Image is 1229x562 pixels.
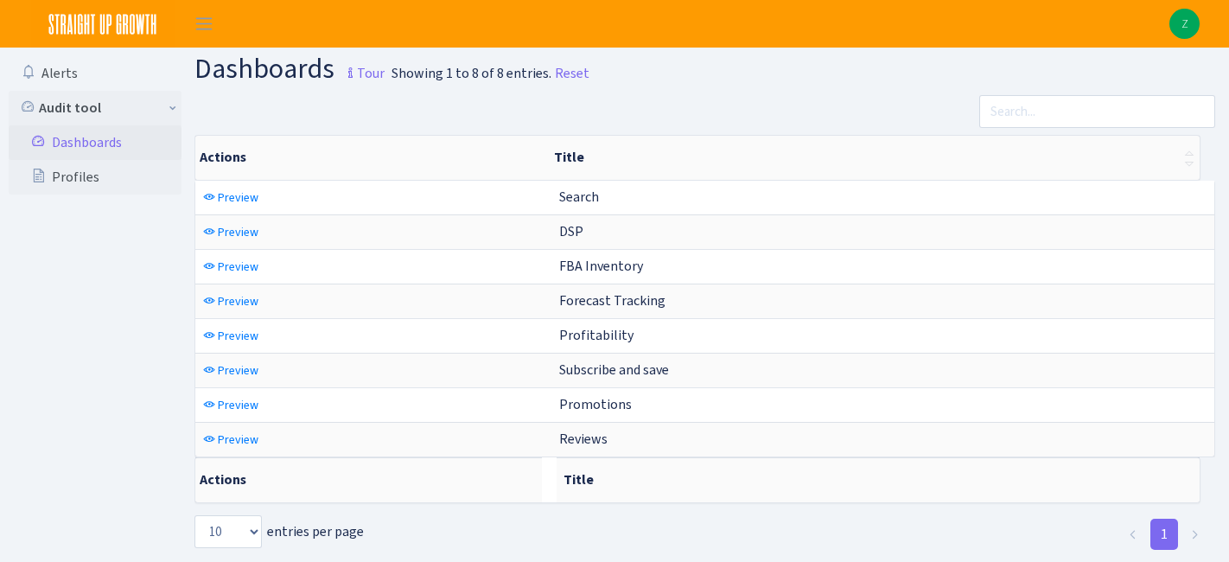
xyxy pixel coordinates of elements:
[559,395,632,413] span: Promotions
[194,515,262,548] select: entries per page
[559,222,583,240] span: DSP
[218,189,258,206] span: Preview
[340,59,385,88] small: Tour
[1169,9,1200,39] img: Zach Belous
[194,515,364,548] label: entries per page
[199,392,263,418] a: Preview
[1150,519,1178,550] a: 1
[392,63,551,84] div: Showing 1 to 8 of 8 entries.
[199,184,263,211] a: Preview
[199,253,263,280] a: Preview
[1169,9,1200,39] a: Z
[199,426,263,453] a: Preview
[559,188,599,206] span: Search
[555,63,589,84] a: Reset
[218,328,258,344] span: Preview
[559,326,634,344] span: Profitability
[547,136,1200,180] th: Title : activate to sort column ascending
[557,457,1200,502] th: Title
[218,293,258,310] span: Preview
[9,125,181,160] a: Dashboards
[334,50,385,86] a: Tour
[979,95,1215,128] input: Search...
[559,361,669,379] span: Subscribe and save
[218,224,258,240] span: Preview
[9,91,181,125] a: Audit tool
[195,136,547,180] th: Actions
[559,291,665,310] span: Forecast Tracking
[199,357,263,384] a: Preview
[559,430,608,448] span: Reviews
[182,10,226,38] button: Toggle navigation
[559,257,643,275] span: FBA Inventory
[218,362,258,379] span: Preview
[199,323,263,349] a: Preview
[218,397,258,413] span: Preview
[9,56,181,91] a: Alerts
[218,431,258,448] span: Preview
[218,259,258,275] span: Preview
[195,457,542,502] th: Actions
[199,219,263,246] a: Preview
[9,160,181,195] a: Profiles
[199,288,263,315] a: Preview
[194,54,385,88] h1: Dashboards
